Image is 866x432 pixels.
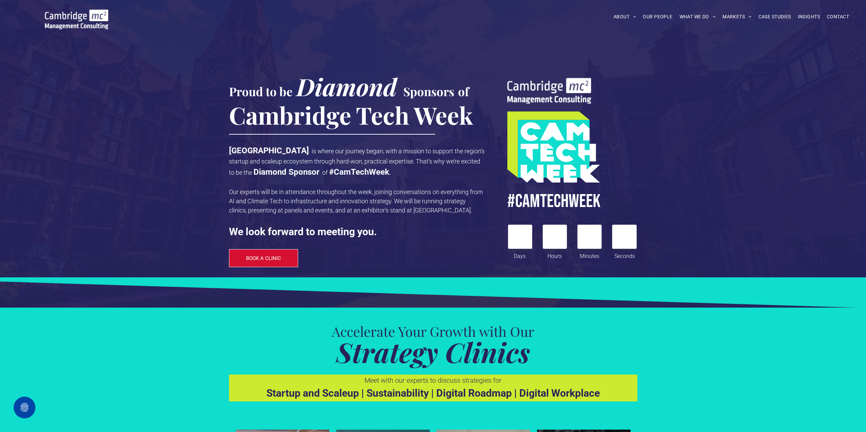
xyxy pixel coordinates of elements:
img: sustainability [507,78,591,104]
span: is where our journey began, with a mission to support the region’s startup and scaleup ecosystem ... [229,148,485,176]
span: Proud to be [229,83,293,99]
strong: We look forward to meeting you. [229,226,377,238]
a: CONTACT [823,12,852,22]
strong: #CamTechWeek [329,167,389,177]
div: Minutes [578,249,602,260]
span: . [389,169,391,176]
a: Your Business Transformed | Cambridge Management Consulting [45,11,108,18]
strong: [GEOGRAPHIC_DATA] [229,146,309,155]
img: A turquoise and lime green geometric graphic with the words CAM TECH WEEK in bold white letters s... [507,111,600,183]
span: Diamond [296,70,397,102]
span: of [322,169,328,176]
strong: Strategy Clinics [336,333,530,370]
a: CASE STUDIES [755,12,795,22]
span: Cambridge Tech Week [229,99,473,131]
span: Accelerate Your Growth with Our [332,322,534,340]
div: Seconds [613,249,637,260]
strong: Diamond Sponsor [254,167,320,177]
span: Meet with our experts to discuss strategies for [364,376,502,384]
span: BOOK A CLINIC [246,255,281,261]
span: Sponsors [403,83,454,99]
span: of [458,83,469,99]
a: ABOUT [610,12,640,22]
span: #CamTECHWEEK [507,190,601,213]
span: Our experts will be in attendance throughout the week, joining conversations on everything from A... [229,188,483,214]
img: Go to Homepage [45,10,108,29]
a: OUR PEOPLE [639,12,676,22]
strong: Startup and Scaleup | Sustainability | Digital Roadmap | Digital Workplace [266,387,600,399]
a: MARKETS [719,12,755,22]
a: BOOK A CLINIC [229,249,298,267]
div: Hours [543,249,567,260]
a: WHAT WE DO [676,12,719,22]
a: INSIGHTS [795,12,823,22]
div: Days [508,249,532,260]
